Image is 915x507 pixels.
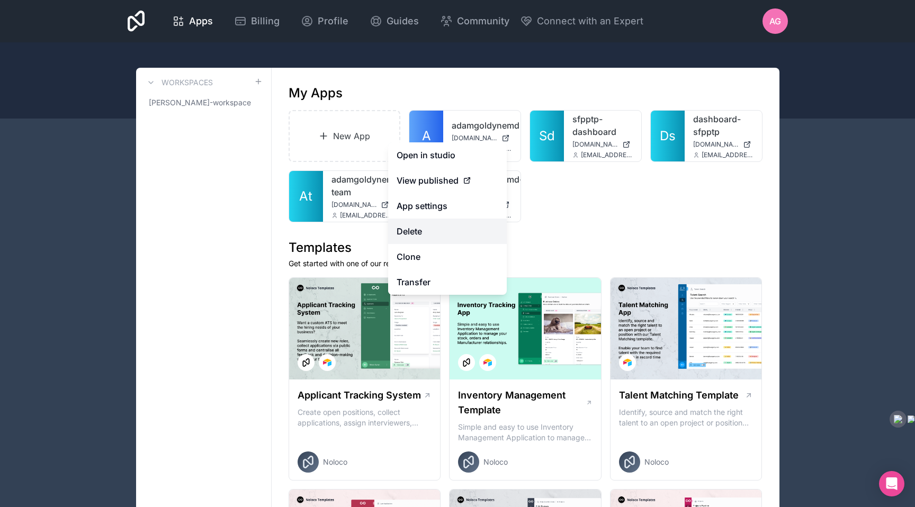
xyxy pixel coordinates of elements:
[361,10,427,33] a: Guides
[651,111,685,161] a: Ds
[572,140,633,149] a: [DOMAIN_NAME]
[331,201,392,209] a: [DOMAIN_NAME]
[537,14,643,29] span: Connect with an Expert
[483,358,492,367] img: Airtable Logo
[299,188,312,205] span: At
[457,14,509,29] span: Community
[292,10,357,33] a: Profile
[298,388,421,403] h1: Applicant Tracking System
[289,239,762,256] h1: Templates
[619,388,739,403] h1: Talent Matching Template
[619,407,753,428] p: Identify, source and match the right talent to an open project or position with our Talent Matchi...
[693,140,739,149] span: [DOMAIN_NAME]
[693,113,753,138] a: dashboard-sfpptp
[162,77,213,88] h3: Workspaces
[388,219,507,244] button: Delete
[879,471,904,496] div: Open Intercom Messenger
[432,10,518,33] a: Community
[388,168,507,193] a: View published
[660,128,676,144] span: Ds
[388,142,507,168] a: Open in studio
[340,211,392,220] span: [EMAIL_ADDRESS][DOMAIN_NAME]
[702,151,753,159] span: [EMAIL_ADDRESS][DOMAIN_NAME]
[289,258,762,269] p: Get started with one of our ready-made templates
[397,174,459,187] span: View published
[289,85,343,102] h1: My Apps
[693,140,753,149] a: [DOMAIN_NAME]
[520,14,643,29] button: Connect with an Expert
[388,244,507,269] a: Clone
[623,358,632,367] img: Airtable Logo
[331,201,377,209] span: [DOMAIN_NAME]
[769,15,781,28] span: AG
[458,388,585,418] h1: Inventory Management Template
[251,14,280,29] span: Billing
[318,14,348,29] span: Profile
[581,151,633,159] span: [EMAIL_ADDRESS][DOMAIN_NAME]
[452,134,512,142] a: [DOMAIN_NAME]
[164,10,221,33] a: Apps
[388,269,507,295] a: Transfer
[226,10,288,33] a: Billing
[298,407,432,428] p: Create open positions, collect applications, assign interviewers, centralise candidate feedback a...
[458,422,593,443] p: Simple and easy to use Inventory Management Application to manage your stock, orders and Manufact...
[289,171,323,222] a: At
[483,457,508,467] span: Noloco
[572,113,633,138] a: sfpptp-dashboard
[387,14,419,29] span: Guides
[452,134,497,142] span: [DOMAIN_NAME]
[149,97,251,108] span: [PERSON_NAME]-workspace
[388,193,507,219] a: App settings
[323,457,347,467] span: Noloco
[539,128,555,144] span: Sd
[145,76,213,89] a: Workspaces
[289,110,401,162] a: New App
[409,111,443,161] a: A
[572,140,618,149] span: [DOMAIN_NAME]
[422,128,431,144] span: A
[189,14,213,29] span: Apps
[644,457,669,467] span: Noloco
[452,119,512,132] a: adamgoldynemd
[530,111,564,161] a: Sd
[323,358,331,367] img: Airtable Logo
[145,93,263,112] a: [PERSON_NAME]-workspace
[331,173,392,198] a: adamgoldynemd-team
[452,173,512,198] a: adamgoldynemd-portal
